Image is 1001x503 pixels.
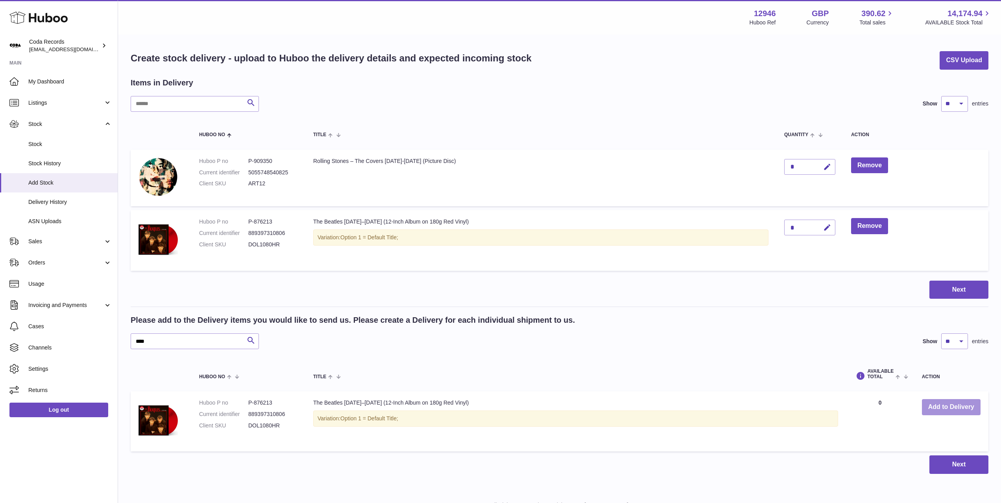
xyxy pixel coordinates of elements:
[867,369,894,379] span: AVAILABLE Total
[131,315,575,325] h2: Please add to the Delivery items you would like to send us. Please create a Delivery for each ind...
[28,99,103,107] span: Listings
[922,374,981,379] div: Action
[248,241,297,248] dd: DOL1080HR
[313,374,326,379] span: Title
[28,344,112,351] span: Channels
[28,120,103,128] span: Stock
[139,157,178,197] img: Rolling Stones – The Covers 1963-1964 (Picture Disc)
[28,238,103,245] span: Sales
[29,46,116,52] span: [EMAIL_ADDRESS][DOMAIN_NAME]
[305,210,776,270] td: The Beatles [DATE]–[DATE] (12-Inch Album on 180g Red Vinyl)
[947,8,983,19] span: 14,174.94
[851,218,888,234] button: Remove
[248,180,297,187] dd: ART12
[28,218,112,225] span: ASN Uploads
[28,78,112,85] span: My Dashboard
[925,19,992,26] span: AVAILABLE Stock Total
[923,100,937,107] label: Show
[248,399,297,407] dd: P-876213
[851,157,888,174] button: Remove
[313,132,326,137] span: Title
[199,241,248,248] dt: Client SKU
[248,157,297,165] dd: P-909350
[305,150,776,207] td: Rolling Stones – The Covers [DATE]-[DATE] (Picture Disc)
[199,169,248,176] dt: Current identifier
[784,132,808,137] span: Quantity
[28,141,112,148] span: Stock
[925,8,992,26] a: 14,174.94 AVAILABLE Stock Total
[340,234,398,240] span: Option 1 = Default Title;
[929,281,988,299] button: Next
[248,411,297,418] dd: 889397310806
[922,399,981,415] button: Add to Delivery
[199,229,248,237] dt: Current identifier
[28,386,112,394] span: Returns
[248,422,297,429] dd: DOL1080HR
[131,52,532,65] h1: Create stock delivery - upload to Huboo the delivery details and expected incoming stock
[812,8,829,19] strong: GBP
[859,8,894,26] a: 390.62 Total sales
[313,229,768,246] div: Variation:
[28,179,112,187] span: Add Stock
[139,218,178,261] img: The Beatles 1958–1962 (12-Inch Album on 180g Red Vinyl)
[851,132,981,137] div: Action
[199,411,248,418] dt: Current identifier
[340,415,398,422] span: Option 1 = Default Title;
[28,160,112,167] span: Stock History
[29,38,100,53] div: Coda Records
[199,399,248,407] dt: Huboo P no
[28,198,112,206] span: Delivery History
[859,19,894,26] span: Total sales
[248,218,297,226] dd: P-876213
[940,51,988,70] button: CSV Upload
[9,40,21,52] img: haz@pcatmedia.com
[139,399,178,442] img: The Beatles 1958–1962 (12-Inch Album on 180g Red Vinyl)
[972,338,988,345] span: entries
[28,280,112,288] span: Usage
[248,229,297,237] dd: 889397310806
[313,411,838,427] div: Variation:
[28,301,103,309] span: Invoicing and Payments
[28,365,112,373] span: Settings
[923,338,937,345] label: Show
[861,8,885,19] span: 390.62
[131,78,193,88] h2: Items in Delivery
[754,8,776,19] strong: 12946
[199,422,248,429] dt: Client SKU
[199,218,248,226] dt: Huboo P no
[305,391,846,451] td: The Beatles [DATE]–[DATE] (12-Inch Album on 180g Red Vinyl)
[929,455,988,474] button: Next
[807,19,829,26] div: Currency
[199,132,225,137] span: Huboo no
[199,374,225,379] span: Huboo no
[28,323,112,330] span: Cases
[9,403,108,417] a: Log out
[28,259,103,266] span: Orders
[199,180,248,187] dt: Client SKU
[199,157,248,165] dt: Huboo P no
[846,391,914,451] td: 0
[750,19,776,26] div: Huboo Ref
[248,169,297,176] dd: 5055748540825
[972,100,988,107] span: entries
